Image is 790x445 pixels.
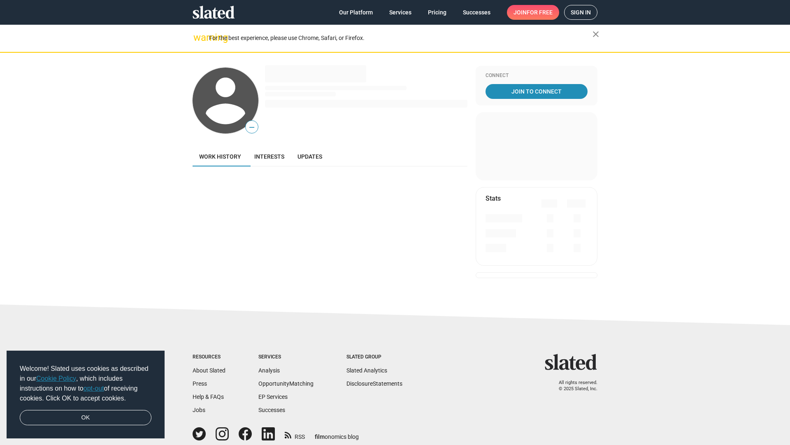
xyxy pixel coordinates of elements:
[591,29,601,39] mat-icon: close
[20,410,151,426] a: dismiss cookie message
[193,354,225,361] div: Resources
[193,407,205,413] a: Jobs
[84,385,104,392] a: opt-out
[315,426,359,441] a: filmonomics blog
[193,147,248,166] a: Work history
[507,5,559,20] a: Joinfor free
[513,5,553,20] span: Join
[36,375,76,382] a: Cookie Policy
[346,380,402,387] a: DisclosureStatements
[486,73,588,79] div: Connect
[428,5,446,20] span: Pricing
[486,84,588,99] a: Join To Connect
[291,147,329,166] a: Updates
[7,351,165,439] div: cookieconsent
[209,33,592,44] div: For the best experience, please use Chrome, Safari, or Firefox.
[571,5,591,19] span: Sign in
[193,393,224,400] a: Help & FAQs
[193,367,225,374] a: About Slated
[315,433,325,440] span: film
[332,5,379,20] a: Our Platform
[487,84,586,99] span: Join To Connect
[285,428,305,441] a: RSS
[20,364,151,403] span: Welcome! Slated uses cookies as described in our , which includes instructions on how to of recei...
[258,407,285,413] a: Successes
[346,367,387,374] a: Slated Analytics
[258,354,314,361] div: Services
[258,367,280,374] a: Analysis
[258,380,314,387] a: OpportunityMatching
[339,5,373,20] span: Our Platform
[193,380,207,387] a: Press
[246,122,258,133] span: —
[463,5,490,20] span: Successes
[421,5,453,20] a: Pricing
[258,393,288,400] a: EP Services
[383,5,418,20] a: Services
[389,5,411,20] span: Services
[248,147,291,166] a: Interests
[193,33,203,42] mat-icon: warning
[564,5,597,20] a: Sign in
[486,194,501,203] mat-card-title: Stats
[527,5,553,20] span: for free
[550,380,597,392] p: All rights reserved. © 2025 Slated, Inc.
[254,153,284,160] span: Interests
[346,354,402,361] div: Slated Group
[456,5,497,20] a: Successes
[199,153,241,160] span: Work history
[297,153,322,160] span: Updates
